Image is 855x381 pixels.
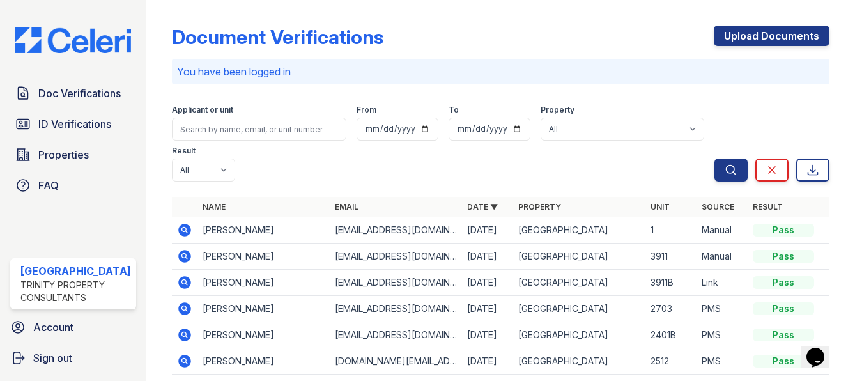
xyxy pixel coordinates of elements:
[462,322,513,348] td: [DATE]
[697,348,748,375] td: PMS
[753,250,814,263] div: Pass
[330,322,462,348] td: [EMAIL_ADDRESS][DOMAIN_NAME]
[513,296,645,322] td: [GEOGRAPHIC_DATA]
[651,202,670,212] a: Unit
[172,118,346,141] input: Search by name, email, or unit number
[462,270,513,296] td: [DATE]
[5,27,141,54] img: CE_Logo_Blue-a8612792a0a2168367f1c8372b55b34899dd931a85d93a1a3d3e32e68fde9ad4.png
[197,296,330,322] td: [PERSON_NAME]
[20,279,131,304] div: Trinity Property Consultants
[541,105,574,115] label: Property
[645,217,697,244] td: 1
[330,348,462,375] td: [DOMAIN_NAME][EMAIL_ADDRESS][DOMAIN_NAME]
[10,173,136,198] a: FAQ
[330,270,462,296] td: [EMAIL_ADDRESS][DOMAIN_NAME]
[357,105,376,115] label: From
[330,244,462,270] td: [EMAIL_ADDRESS][DOMAIN_NAME]
[753,355,814,368] div: Pass
[335,202,358,212] a: Email
[462,217,513,244] td: [DATE]
[172,26,383,49] div: Document Verifications
[33,350,72,366] span: Sign out
[197,322,330,348] td: [PERSON_NAME]
[645,296,697,322] td: 2703
[330,296,462,322] td: [EMAIL_ADDRESS][DOMAIN_NAME]
[33,320,73,335] span: Account
[10,81,136,106] a: Doc Verifications
[197,348,330,375] td: [PERSON_NAME]
[5,315,141,340] a: Account
[697,296,748,322] td: PMS
[38,116,111,132] span: ID Verifications
[645,348,697,375] td: 2512
[20,263,131,279] div: [GEOGRAPHIC_DATA]
[10,142,136,167] a: Properties
[513,348,645,375] td: [GEOGRAPHIC_DATA]
[197,244,330,270] td: [PERSON_NAME]
[513,322,645,348] td: [GEOGRAPHIC_DATA]
[645,270,697,296] td: 3911B
[513,244,645,270] td: [GEOGRAPHIC_DATA]
[172,105,233,115] label: Applicant or unit
[449,105,459,115] label: To
[38,147,89,162] span: Properties
[645,244,697,270] td: 3911
[697,217,748,244] td: Manual
[38,178,59,193] span: FAQ
[10,111,136,137] a: ID Verifications
[177,64,824,79] p: You have been logged in
[753,329,814,341] div: Pass
[697,244,748,270] td: Manual
[513,270,645,296] td: [GEOGRAPHIC_DATA]
[518,202,561,212] a: Property
[801,330,842,368] iframe: chat widget
[753,302,814,315] div: Pass
[753,276,814,289] div: Pass
[697,270,748,296] td: Link
[462,244,513,270] td: [DATE]
[197,270,330,296] td: [PERSON_NAME]
[462,348,513,375] td: [DATE]
[203,202,226,212] a: Name
[467,202,498,212] a: Date ▼
[645,322,697,348] td: 2401B
[753,202,783,212] a: Result
[38,86,121,101] span: Doc Verifications
[330,217,462,244] td: [EMAIL_ADDRESS][DOMAIN_NAME]
[172,146,196,156] label: Result
[753,224,814,237] div: Pass
[462,296,513,322] td: [DATE]
[513,217,645,244] td: [GEOGRAPHIC_DATA]
[197,217,330,244] td: [PERSON_NAME]
[702,202,734,212] a: Source
[5,345,141,371] a: Sign out
[714,26,829,46] a: Upload Documents
[697,322,748,348] td: PMS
